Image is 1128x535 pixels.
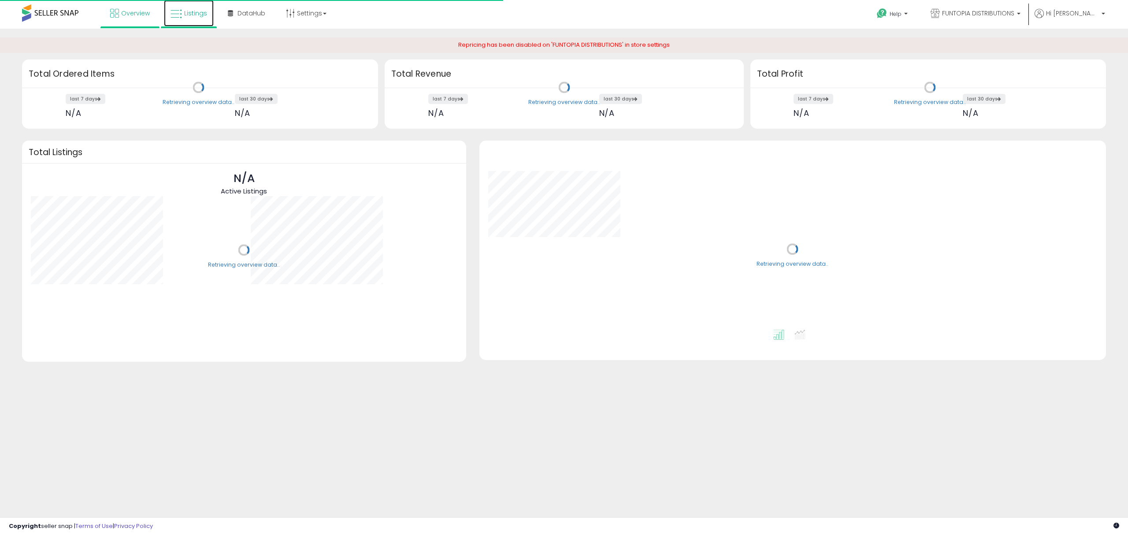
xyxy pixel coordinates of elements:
span: Overview [121,9,150,18]
span: DataHub [237,9,265,18]
a: Hi [PERSON_NAME] [1035,9,1105,29]
div: Retrieving overview data.. [528,98,600,106]
span: Hi [PERSON_NAME] [1046,9,1099,18]
div: Retrieving overview data.. [894,98,966,106]
a: Help [870,1,916,29]
div: Retrieving overview data.. [757,260,828,268]
span: Help [890,10,902,18]
div: Retrieving overview data.. [163,98,234,106]
i: Get Help [876,8,887,19]
div: Retrieving overview data.. [208,261,280,269]
span: Repricing has been disabled on 'FUNTOPIA DISTRIBUTIONS' in store settings [458,41,670,49]
span: Listings [184,9,207,18]
span: FUNTOPIA DISTRIBUTIONS [942,9,1014,18]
